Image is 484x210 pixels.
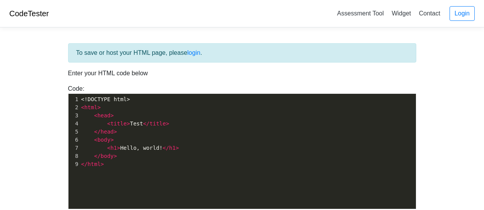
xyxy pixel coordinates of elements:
a: login [187,49,200,56]
span: </ [94,129,101,135]
a: Assessment Tool [334,7,387,20]
span: < [107,120,110,127]
span: < [107,145,110,151]
span: > [114,153,117,159]
span: html [87,161,101,167]
span: h1 [110,145,117,151]
div: 5 [68,128,80,136]
div: 6 [68,136,80,144]
span: head [101,129,114,135]
span: </ [143,120,150,127]
div: 9 [68,160,80,168]
span: </ [162,145,169,151]
a: Contact [416,7,443,20]
span: body [101,153,114,159]
div: 3 [68,112,80,120]
div: 2 [68,103,80,112]
div: To save or host your HTML page, please . [68,43,416,63]
span: > [110,137,113,143]
span: < [81,104,84,110]
div: Code: [62,84,422,209]
a: Widget [388,7,414,20]
span: > [110,112,113,119]
a: Login [450,6,475,21]
span: > [117,145,120,151]
span: Hello, world! [81,145,179,151]
div: 1 [68,95,80,103]
span: > [101,161,104,167]
span: head [97,112,111,119]
span: > [176,145,179,151]
p: Enter your HTML code below [68,69,416,78]
span: body [97,137,111,143]
span: <!DOCTYPE html> [81,96,130,102]
span: title [110,120,127,127]
span: > [166,120,169,127]
span: h1 [169,145,176,151]
span: </ [81,161,88,167]
span: < [94,112,97,119]
span: < [94,137,97,143]
span: Test [81,120,169,127]
span: </ [94,153,101,159]
div: 4 [68,120,80,128]
span: html [84,104,97,110]
span: > [127,120,130,127]
div: 7 [68,144,80,152]
a: CodeTester [9,9,49,18]
span: > [114,129,117,135]
div: 8 [68,152,80,160]
span: title [150,120,166,127]
span: > [97,104,101,110]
